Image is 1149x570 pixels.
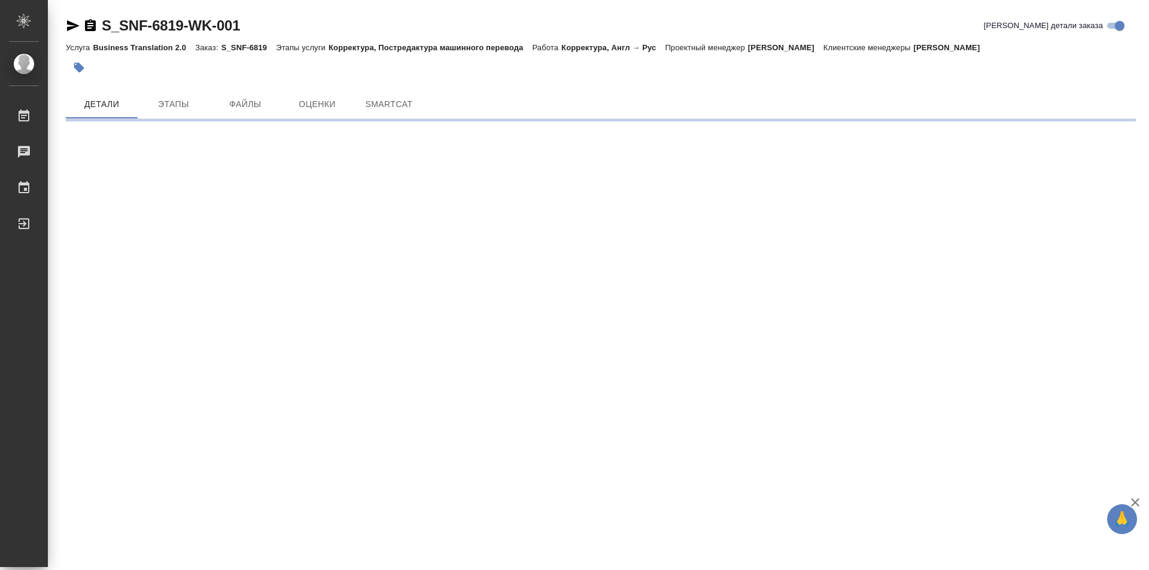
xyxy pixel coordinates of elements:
span: Детали [73,97,130,112]
span: SmartCat [360,97,418,112]
span: [PERSON_NAME] детали заказа [984,20,1103,32]
p: Корректура, Постредактура машинного перевода [329,43,532,52]
span: Оценки [288,97,346,112]
p: [PERSON_NAME] [914,43,989,52]
p: [PERSON_NAME] [748,43,823,52]
p: Корректура, Англ → Рус [561,43,665,52]
p: S_SNF-6819 [221,43,276,52]
span: Этапы [145,97,202,112]
p: Работа [532,43,561,52]
p: Этапы услуги [276,43,329,52]
button: Добавить тэг [66,54,92,81]
p: Клиентские менеджеры [823,43,914,52]
span: 🙏 [1112,507,1132,532]
p: Услуга [66,43,93,52]
button: 🙏 [1107,504,1137,534]
p: Проектный менеджер [665,43,747,52]
button: Скопировать ссылку [83,19,98,33]
p: Заказ: [195,43,221,52]
span: Файлы [217,97,274,112]
a: S_SNF-6819-WK-001 [102,17,240,33]
p: Business Translation 2.0 [93,43,195,52]
button: Скопировать ссылку для ЯМессенджера [66,19,80,33]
